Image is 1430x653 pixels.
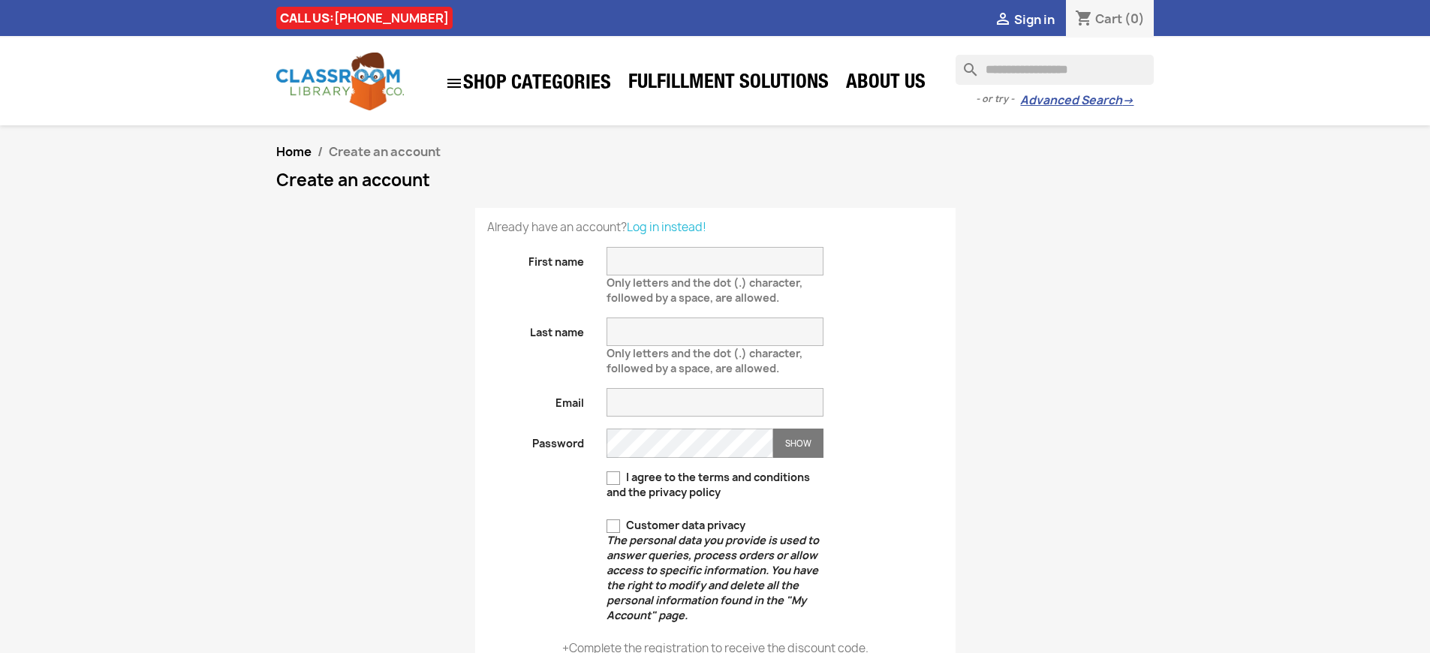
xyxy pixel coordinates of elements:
span: → [1122,93,1133,108]
a: [PHONE_NUMBER] [334,10,449,26]
span: Cart [1095,11,1122,27]
a: About Us [838,69,933,99]
label: Customer data privacy [607,518,823,623]
button: Show [773,429,823,458]
i:  [994,11,1012,29]
i: search [956,55,974,73]
label: I agree to the terms and conditions and the privacy policy [607,470,823,500]
label: First name [476,247,596,269]
img: Classroom Library Company [276,53,404,110]
label: Email [476,388,596,411]
a: Home [276,143,312,160]
span: Sign in [1014,11,1055,28]
span: Only letters and the dot (.) character, followed by a space, are allowed. [607,340,802,375]
input: Password input [607,429,773,458]
a: Fulfillment Solutions [621,69,836,99]
span: Only letters and the dot (.) character, followed by a space, are allowed. [607,269,802,305]
a:  Sign in [994,11,1055,28]
label: Last name [476,317,596,340]
a: Log in instead! [627,219,706,235]
div: CALL US: [276,7,453,29]
a: Advanced Search→ [1020,93,1133,108]
span: Create an account [329,143,441,160]
i:  [445,74,463,92]
span: - or try - [976,92,1020,107]
em: The personal data you provide is used to answer queries, process orders or allow access to specif... [607,533,819,622]
i: shopping_cart [1075,11,1093,29]
span: (0) [1124,11,1145,27]
a: SHOP CATEGORIES [438,67,619,100]
h1: Create an account [276,171,1155,189]
p: Already have an account? [487,220,944,235]
label: Password [476,429,596,451]
input: Search [956,55,1154,85]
